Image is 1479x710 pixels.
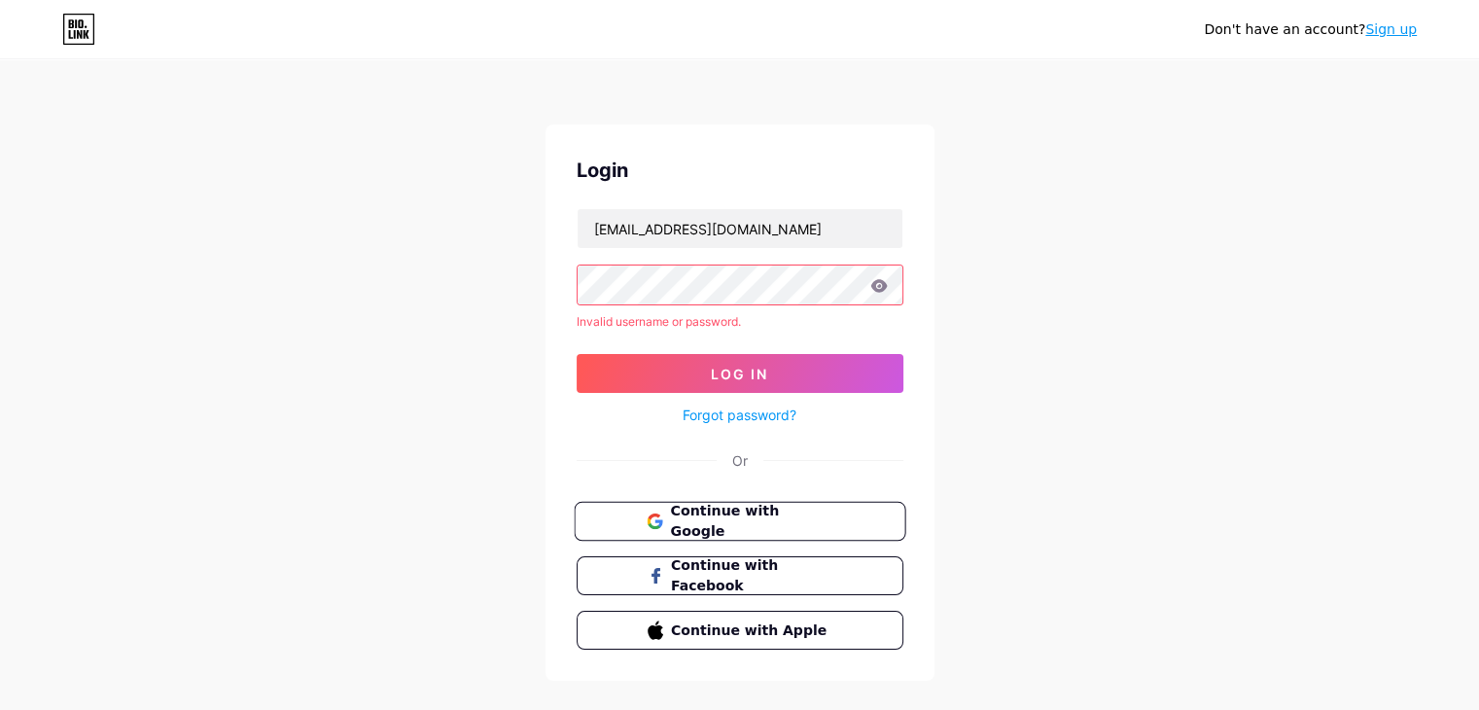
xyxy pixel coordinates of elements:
div: Invalid username or password. [577,313,903,331]
a: Continue with Google [577,502,903,541]
span: Continue with Google [670,501,832,543]
span: Log In [711,366,768,382]
button: Continue with Apple [577,611,903,650]
span: Continue with Facebook [671,555,831,596]
button: Continue with Google [574,502,905,542]
div: Or [732,450,748,471]
div: Don't have an account? [1204,19,1417,40]
span: Continue with Apple [671,621,831,641]
input: Username [578,209,902,248]
a: Forgot password? [683,405,796,425]
button: Continue with Facebook [577,556,903,595]
button: Log In [577,354,903,393]
a: Sign up [1365,21,1417,37]
div: Login [577,156,903,185]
